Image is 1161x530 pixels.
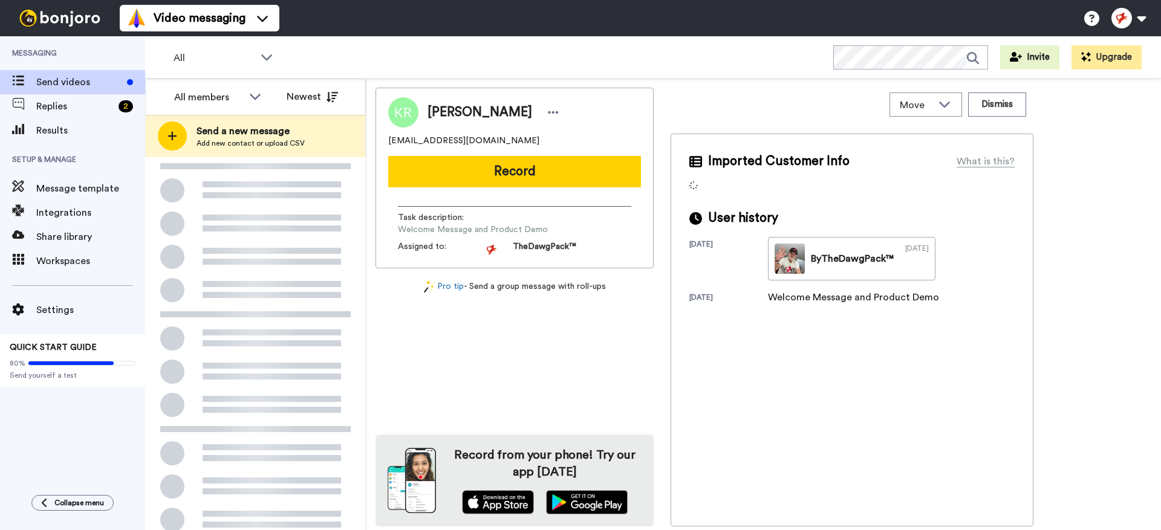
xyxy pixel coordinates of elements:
a: ByTheDawgPack™[DATE] [768,237,935,280]
span: Send a new message [197,124,305,138]
span: Send yourself a test [10,370,135,380]
span: [PERSON_NAME] [428,103,532,121]
span: QUICK START GUIDE [10,343,97,352]
span: Imported Customer Info [708,152,850,170]
span: Video messaging [154,10,246,27]
img: playstore [546,490,628,514]
span: Workspaces [36,254,145,268]
div: What is this? [957,154,1015,169]
span: Move [900,98,932,112]
div: By TheDawgPack™ [811,251,894,266]
button: Upgrade [1072,45,1142,69]
span: Task description : [398,212,483,224]
button: Collapse menu [31,495,114,511]
img: Image of Kristine Rose [388,97,418,128]
img: 1d817634-88b9-4050-8b2e-0dbc9a15601a-1748560096.jpg [483,241,501,259]
span: TheDawgPack™ [513,241,576,259]
span: Send videos [36,75,122,89]
button: Newest [278,85,347,109]
img: magic-wand.svg [424,280,435,293]
span: Integrations [36,205,145,220]
span: Message template [36,181,145,196]
div: - Send a group message with roll-ups [376,280,654,293]
div: [DATE] [689,239,768,280]
span: User history [708,209,778,227]
a: Pro tip [424,280,464,293]
img: appstore [462,490,534,514]
div: All members [174,90,243,105]
span: Share library [36,230,145,244]
span: Replies [36,99,114,114]
div: [DATE] [689,292,768,305]
img: 1f1e57f4-25f3-4710-a104-af4b5d0713cb-thumb.jpg [775,244,805,274]
img: download [388,448,436,513]
span: Settings [36,303,145,317]
button: Record [388,156,641,187]
div: Welcome Message and Product Demo [768,290,939,305]
img: vm-color.svg [127,8,146,28]
button: Invite [1000,45,1059,69]
img: bj-logo-header-white.svg [15,10,105,27]
h4: Record from your phone! Try our app [DATE] [448,447,642,480]
span: Assigned to: [398,241,483,259]
div: [DATE] [905,244,929,274]
span: 80% [10,358,25,368]
span: Add new contact or upload CSV [197,138,305,148]
span: All [174,51,255,65]
span: Results [36,123,145,138]
div: 2 [119,100,133,112]
button: Dismiss [968,92,1026,117]
span: Collapse menu [54,498,104,508]
span: [EMAIL_ADDRESS][DOMAIN_NAME] [388,135,539,147]
span: Welcome Message and Product Demo [398,224,548,236]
